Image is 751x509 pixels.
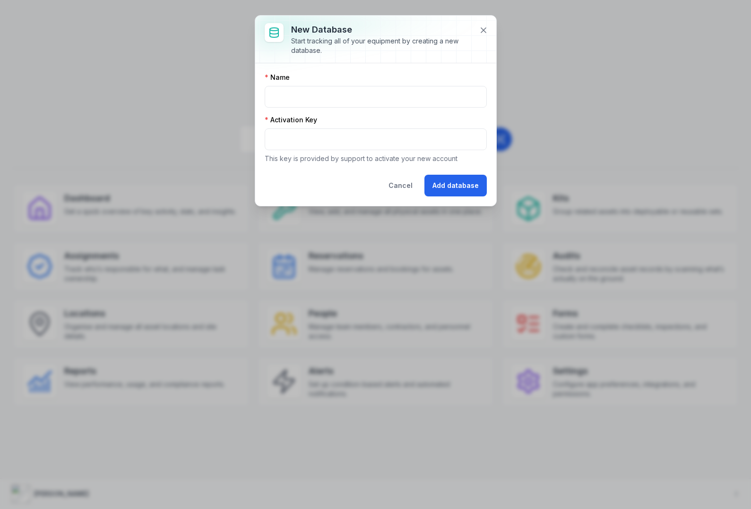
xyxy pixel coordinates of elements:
[380,175,421,196] button: Cancel
[424,175,487,196] button: Add database
[265,115,317,125] label: Activation Key
[265,154,487,163] p: This key is provided by support to activate your new account
[265,73,290,82] label: Name
[291,23,472,36] h3: New database
[291,36,472,55] div: Start tracking all of your equipment by creating a new database.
